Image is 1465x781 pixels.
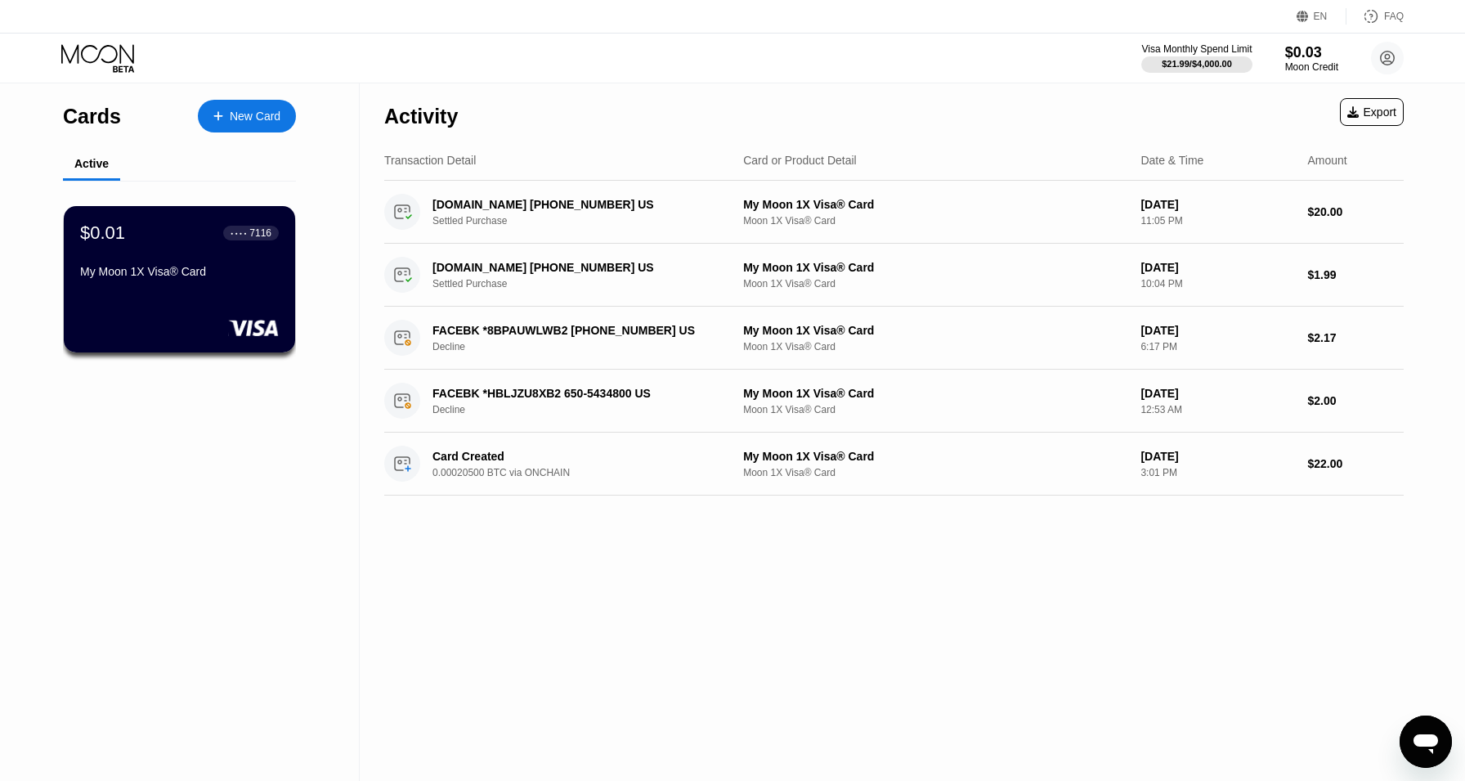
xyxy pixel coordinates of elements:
[1347,105,1396,119] div: Export
[743,450,1127,463] div: My Moon 1X Visa® Card
[1140,450,1294,463] div: [DATE]
[384,370,1404,433] div: FACEBK *HBLJZU8XB2 650-5434800 USDeclineMy Moon 1X Visa® CardMoon 1X Visa® Card[DATE]12:53 AM$2.00
[1140,261,1294,274] div: [DATE]
[1307,394,1404,407] div: $2.00
[743,387,1127,400] div: My Moon 1X Visa® Card
[743,324,1127,337] div: My Moon 1X Visa® Card
[1140,467,1294,478] div: 3:01 PM
[231,231,247,236] div: ● ● ● ●
[80,265,279,278] div: My Moon 1X Visa® Card
[1314,11,1328,22] div: EN
[1285,44,1338,61] div: $0.03
[743,154,857,167] div: Card or Product Detail
[1140,215,1294,227] div: 11:05 PM
[1285,44,1338,73] div: $0.03Moon Credit
[1140,404,1294,415] div: 12:53 AM
[743,278,1127,290] div: Moon 1X Visa® Card
[1384,11,1404,22] div: FAQ
[64,206,295,352] div: $0.01● ● ● ●7116My Moon 1X Visa® Card
[1340,98,1404,126] div: Export
[1140,341,1294,352] div: 6:17 PM
[1140,198,1294,211] div: [DATE]
[80,222,125,244] div: $0.01
[1141,43,1252,73] div: Visa Monthly Spend Limit$21.99/$4,000.00
[432,215,744,227] div: Settled Purchase
[1346,8,1404,25] div: FAQ
[384,154,476,167] div: Transaction Detail
[384,433,1404,496] div: Card Created0.00020500 BTC via ONCHAINMy Moon 1X Visa® CardMoon 1X Visa® Card[DATE]3:01 PM$22.00
[1140,387,1294,400] div: [DATE]
[743,341,1127,352] div: Moon 1X Visa® Card
[1307,154,1346,167] div: Amount
[384,181,1404,244] div: [DOMAIN_NAME] [PHONE_NUMBER] USSettled PurchaseMy Moon 1X Visa® CardMoon 1X Visa® Card[DATE]11:05...
[743,261,1127,274] div: My Moon 1X Visa® Card
[432,450,722,463] div: Card Created
[743,467,1127,478] div: Moon 1X Visa® Card
[743,198,1127,211] div: My Moon 1X Visa® Card
[198,100,296,132] div: New Card
[1400,716,1452,768] iframe: Button to launch messaging window
[432,324,722,337] div: FACEBK *8BPAUWLWB2 [PHONE_NUMBER] US
[432,198,722,211] div: [DOMAIN_NAME] [PHONE_NUMBER] US
[1307,457,1404,470] div: $22.00
[1140,324,1294,337] div: [DATE]
[1141,43,1252,55] div: Visa Monthly Spend Limit
[249,227,271,239] div: 7116
[1285,61,1338,73] div: Moon Credit
[1297,8,1346,25] div: EN
[432,261,722,274] div: [DOMAIN_NAME] [PHONE_NUMBER] US
[1140,278,1294,290] div: 10:04 PM
[384,105,458,128] div: Activity
[230,110,280,123] div: New Card
[1162,59,1232,69] div: $21.99 / $4,000.00
[63,105,121,128] div: Cards
[432,341,744,352] div: Decline
[743,404,1127,415] div: Moon 1X Visa® Card
[1307,268,1404,281] div: $1.99
[432,387,722,400] div: FACEBK *HBLJZU8XB2 650-5434800 US
[432,404,744,415] div: Decline
[743,215,1127,227] div: Moon 1X Visa® Card
[432,467,744,478] div: 0.00020500 BTC via ONCHAIN
[432,278,744,290] div: Settled Purchase
[74,157,109,170] div: Active
[384,307,1404,370] div: FACEBK *8BPAUWLWB2 [PHONE_NUMBER] USDeclineMy Moon 1X Visa® CardMoon 1X Visa® Card[DATE]6:17 PM$2.17
[1307,205,1404,218] div: $20.00
[1140,154,1203,167] div: Date & Time
[384,244,1404,307] div: [DOMAIN_NAME] [PHONE_NUMBER] USSettled PurchaseMy Moon 1X Visa® CardMoon 1X Visa® Card[DATE]10:04...
[1307,331,1404,344] div: $2.17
